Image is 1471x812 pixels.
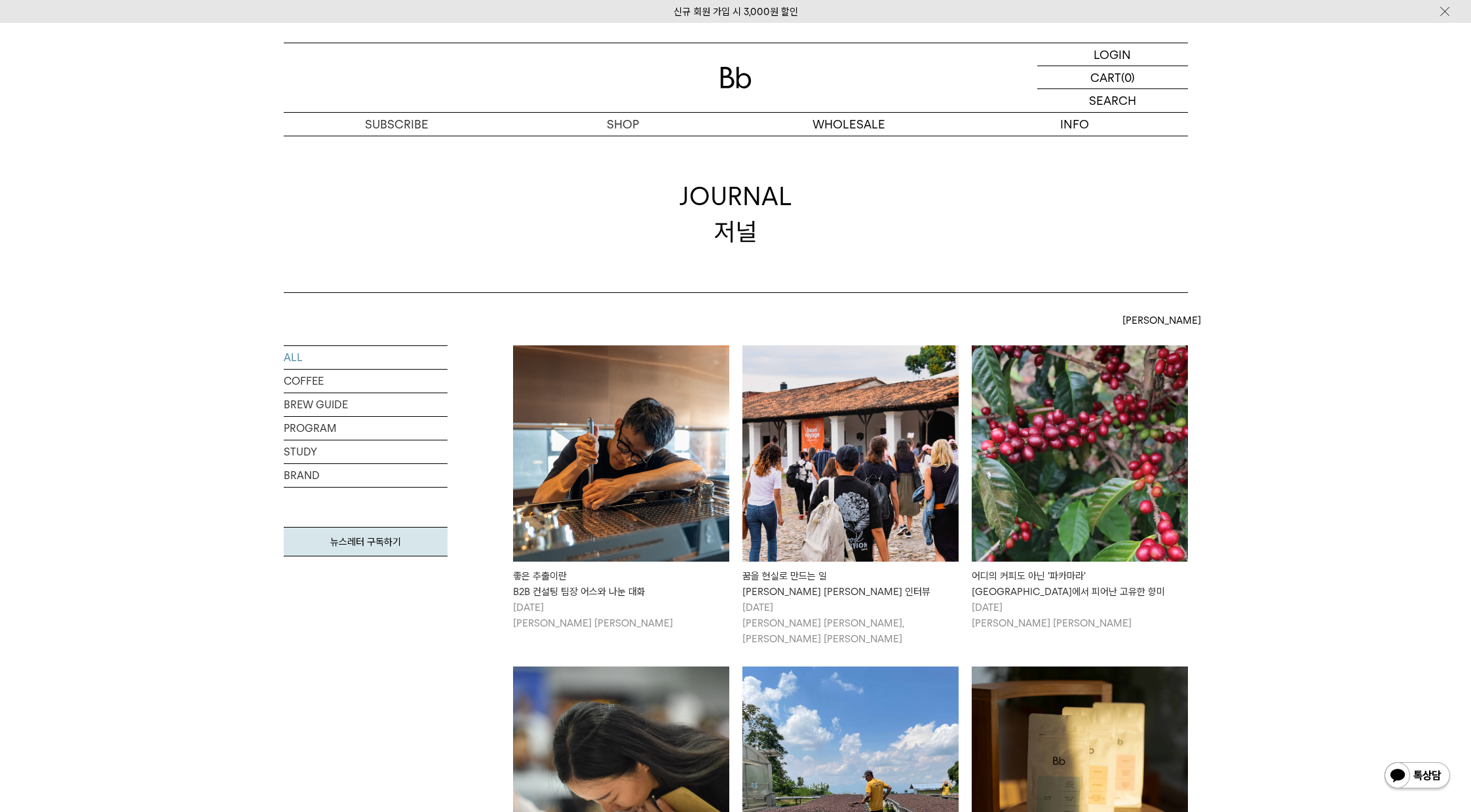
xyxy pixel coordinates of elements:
[962,113,1188,136] p: INFO
[513,568,729,600] div: 좋은 추출이란 B2B 컨설팅 팀장 어스와 나눈 대화
[1121,66,1135,88] p: (0)
[1089,89,1136,112] p: SEARCH
[679,179,792,248] div: JOURNAL 저널
[1090,66,1121,88] p: CART
[284,464,448,487] a: BRAND
[1122,313,1201,328] span: [PERSON_NAME]
[742,568,959,600] div: 꿈을 현실로 만드는 일 [PERSON_NAME] [PERSON_NAME] 인터뷰
[972,345,1188,631] a: 어디의 커피도 아닌 '파카마라'엘살바도르에서 피어난 고유한 향미 어디의 커피도 아닌 '파카마라'[GEOGRAPHIC_DATA]에서 피어난 고유한 향미 [DATE][PERSON...
[284,113,510,136] a: SUBSCRIBE
[1383,761,1451,792] img: 카카오톡 채널 1:1 채팅 버튼
[513,600,729,631] p: [DATE] [PERSON_NAME] [PERSON_NAME]
[1037,43,1188,66] a: LOGIN
[742,600,959,647] p: [DATE] [PERSON_NAME] [PERSON_NAME], [PERSON_NAME] [PERSON_NAME]
[972,568,1188,600] div: 어디의 커피도 아닌 '파카마라' [GEOGRAPHIC_DATA]에서 피어난 고유한 향미
[972,345,1188,562] img: 어디의 커피도 아닌 '파카마라'엘살바도르에서 피어난 고유한 향미
[284,527,448,556] a: 뉴스레터 구독하기
[513,345,729,631] a: 좋은 추출이란B2B 컨설팅 팀장 어스와 나눈 대화 좋은 추출이란B2B 컨설팅 팀장 어스와 나눈 대화 [DATE][PERSON_NAME] [PERSON_NAME]
[284,417,448,440] a: PROGRAM
[284,370,448,393] a: COFFEE
[742,345,959,562] img: 꿈을 현실로 만드는 일빈보야지 탁승희 대표 인터뷰
[972,600,1188,631] p: [DATE] [PERSON_NAME] [PERSON_NAME]
[720,67,752,88] img: 로고
[674,6,798,18] a: 신규 회원 가입 시 3,000원 할인
[284,346,448,369] a: ALL
[1094,43,1131,66] p: LOGIN
[1037,66,1188,89] a: CART (0)
[513,345,729,562] img: 좋은 추출이란B2B 컨설팅 팀장 어스와 나눈 대화
[510,113,736,136] a: SHOP
[284,440,448,463] a: STUDY
[742,345,959,647] a: 꿈을 현실로 만드는 일빈보야지 탁승희 대표 인터뷰 꿈을 현실로 만드는 일[PERSON_NAME] [PERSON_NAME] 인터뷰 [DATE][PERSON_NAME] [PERS...
[284,393,448,416] a: BREW GUIDE
[736,113,962,136] p: WHOLESALE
